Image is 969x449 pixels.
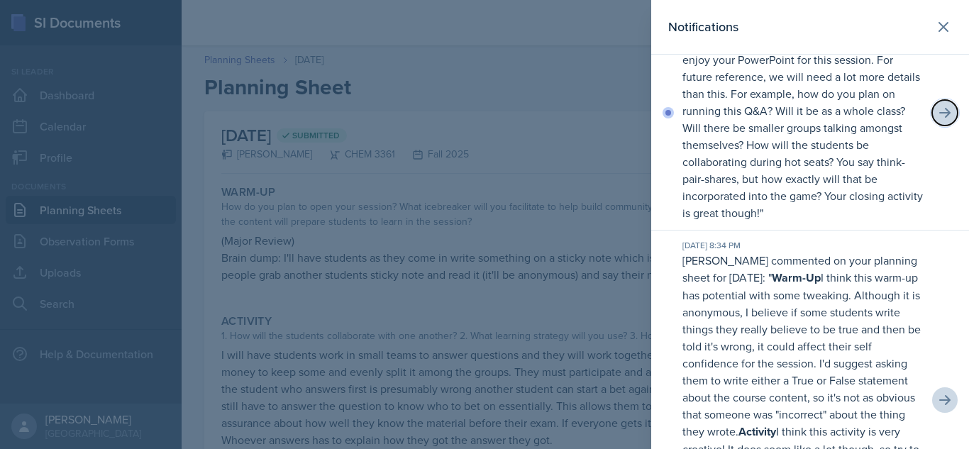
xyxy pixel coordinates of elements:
[668,17,738,37] h2: Notifications
[738,423,776,440] strong: Activity
[772,270,821,286] strong: Warm-Up
[682,35,923,221] p: Hey [PERSON_NAME], I really enjoy your PowerPoint for this session. For future reference, we will...
[682,239,924,252] div: [DATE] 8:34 PM
[682,17,924,221] p: [PERSON_NAME] commented on your planning sheet for [DATE]: " "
